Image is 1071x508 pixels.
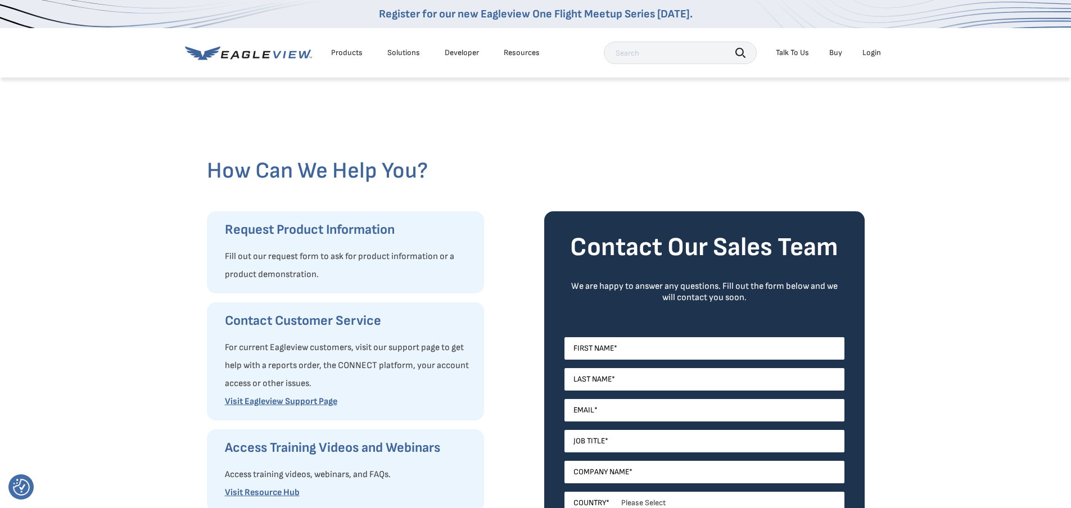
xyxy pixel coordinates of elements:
button: Consent Preferences [13,479,30,496]
h3: Access Training Videos and Webinars [225,439,473,457]
p: For current Eagleview customers, visit our support page to get help with a reports order, the CON... [225,339,473,393]
div: Products [331,48,363,58]
a: Visit Resource Hub [225,487,300,498]
a: Register for our new Eagleview One Flight Meetup Series [DATE]. [379,7,693,21]
a: Visit Eagleview Support Page [225,396,337,407]
h2: How Can We Help You? [207,157,865,184]
div: Solutions [387,48,420,58]
a: Buy [829,48,842,58]
a: Developer [445,48,479,58]
h3: Request Product Information [225,221,473,239]
strong: Contact Our Sales Team [570,232,838,263]
p: Fill out our request form to ask for product information or a product demonstration. [225,248,473,284]
div: Talk To Us [776,48,809,58]
input: Search [604,42,757,64]
div: Resources [504,48,540,58]
img: Revisit consent button [13,479,30,496]
h3: Contact Customer Service [225,312,473,330]
p: Access training videos, webinars, and FAQs. [225,466,473,484]
div: We are happy to answer any questions. Fill out the form below and we will contact you soon. [564,281,844,303]
div: Login [862,48,881,58]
